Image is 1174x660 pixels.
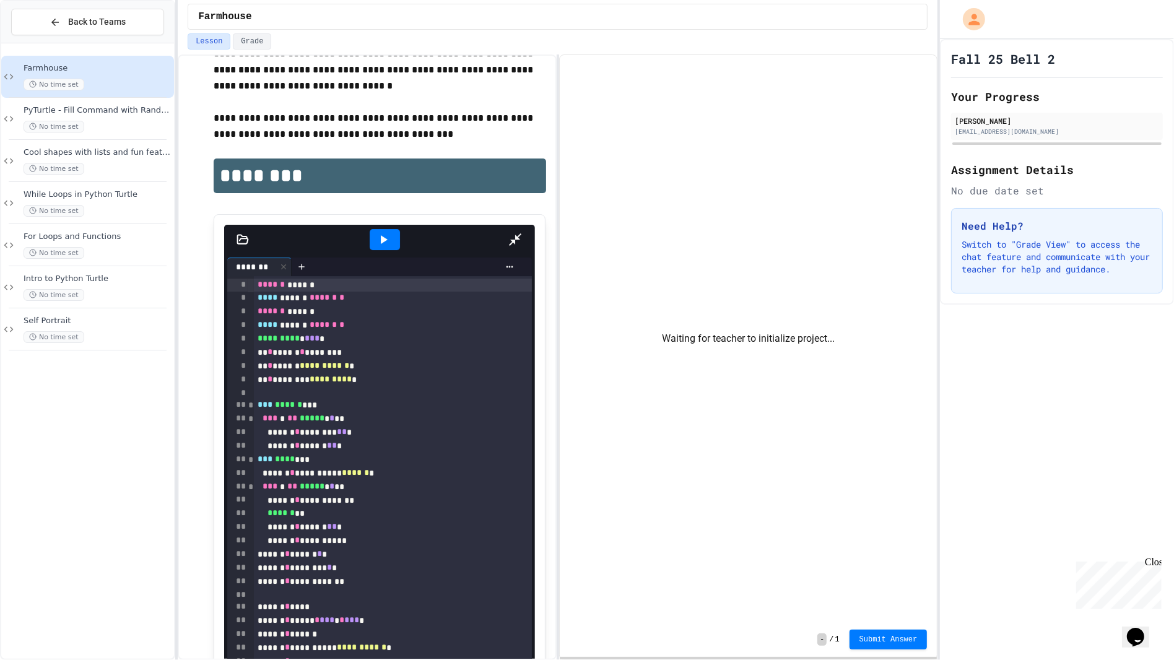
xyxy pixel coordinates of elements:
[817,633,827,646] span: -
[24,232,172,242] span: For Loops and Functions
[951,161,1163,178] h2: Assignment Details
[955,115,1159,126] div: [PERSON_NAME]
[24,121,84,132] span: No time set
[24,147,172,158] span: Cool shapes with lists and fun features
[951,50,1055,67] h1: Fall 25 Bell 2
[24,163,84,175] span: No time set
[835,635,840,645] span: 1
[859,635,918,645] span: Submit Answer
[24,189,172,200] span: While Loops in Python Turtle
[24,289,84,301] span: No time set
[24,205,84,217] span: No time set
[951,88,1163,105] h2: Your Progress
[829,635,833,645] span: /
[24,105,172,116] span: PyTurtle - Fill Command with Random Number Generator
[24,274,172,284] span: Intro to Python Turtle
[955,127,1159,136] div: [EMAIL_ADDRESS][DOMAIN_NAME]
[24,316,172,326] span: Self Portrait
[560,55,937,622] div: Waiting for teacher to initialize project...
[950,5,988,33] div: My Account
[962,238,1152,276] p: Switch to "Grade View" to access the chat feature and communicate with your teacher for help and ...
[68,15,126,28] span: Back to Teams
[24,247,84,259] span: No time set
[11,9,164,35] button: Back to Teams
[1122,610,1162,648] iframe: chat widget
[962,219,1152,233] h3: Need Help?
[24,63,172,74] span: Farmhouse
[188,33,230,50] button: Lesson
[1071,557,1162,609] iframe: chat widget
[951,183,1163,198] div: No due date set
[24,331,84,343] span: No time set
[24,79,84,90] span: No time set
[5,5,85,79] div: Chat with us now!Close
[850,630,928,649] button: Submit Answer
[233,33,271,50] button: Grade
[198,9,251,24] span: Farmhouse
